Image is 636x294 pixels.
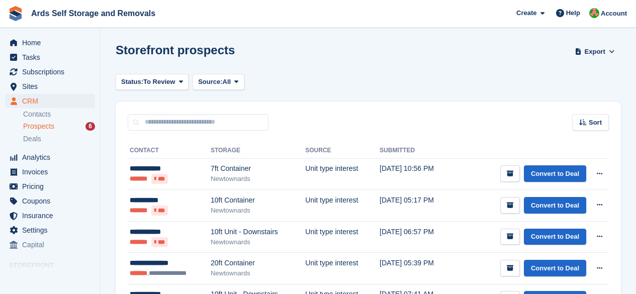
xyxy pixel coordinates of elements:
div: 10ft Container [211,195,305,206]
a: Convert to Deal [524,260,586,276]
td: Unit type interest [305,221,380,253]
th: Source [305,143,380,159]
div: 20ft Container [211,258,305,268]
td: [DATE] 10:56 PM [380,158,456,190]
button: Source: All [193,74,244,90]
span: Insurance [22,209,82,223]
span: To Review [143,77,175,87]
span: Subscriptions [22,65,82,79]
a: menu [5,36,95,50]
td: Unit type interest [305,190,380,222]
span: Storefront [9,260,100,270]
div: 6 [85,122,95,131]
div: 10ft Unit - Downstairs [211,227,305,237]
th: Contact [128,143,211,159]
button: Status: To Review [116,74,189,90]
a: Ards Self Storage and Removals [27,5,159,22]
button: Export [573,43,617,60]
a: menu [5,223,95,237]
span: Capital [22,238,82,252]
a: menu [5,50,95,64]
a: Contacts [23,110,95,119]
a: menu [5,65,95,79]
th: Submitted [380,143,456,159]
span: Help [566,8,580,18]
h1: Storefront prospects [116,43,235,57]
a: menu [5,209,95,223]
span: Deals [23,134,41,144]
a: Prospects 6 [23,121,95,132]
a: menu [5,150,95,164]
span: Sites [22,79,82,93]
a: Deals [23,134,95,144]
span: Export [585,47,605,57]
td: [DATE] 06:57 PM [380,221,456,253]
div: Newtownards [211,206,305,216]
span: Coupons [22,194,82,208]
a: menu [5,79,95,93]
a: menu [5,94,95,108]
span: Invoices [22,165,82,179]
span: CRM [22,94,82,108]
th: Storage [211,143,305,159]
span: Sort [589,118,602,128]
a: Convert to Deal [524,197,586,214]
img: stora-icon-8386f47178a22dfd0bd8f6a31ec36ba5ce8667c1dd55bd0f319d3a0aa187defe.svg [8,6,23,21]
span: Account [601,9,627,19]
a: Convert to Deal [524,229,586,245]
a: menu [5,238,95,252]
div: Newtownards [211,237,305,247]
span: Home [22,36,82,50]
span: Create [516,8,536,18]
a: menu [5,165,95,179]
td: Unit type interest [305,158,380,190]
div: 7ft Container [211,163,305,174]
a: Convert to Deal [524,165,586,182]
span: Analytics [22,150,82,164]
a: menu [5,194,95,208]
span: Tasks [22,50,82,64]
div: Newtownards [211,268,305,278]
span: Source: [198,77,222,87]
td: [DATE] 05:17 PM [380,190,456,222]
div: Newtownards [211,174,305,184]
td: [DATE] 05:39 PM [380,253,456,284]
span: Status: [121,77,143,87]
td: Unit type interest [305,253,380,284]
a: menu [5,179,95,193]
span: All [223,77,231,87]
span: Prospects [23,122,54,131]
img: Ethan McFerran [589,8,599,18]
span: Settings [22,223,82,237]
span: Pricing [22,179,82,193]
